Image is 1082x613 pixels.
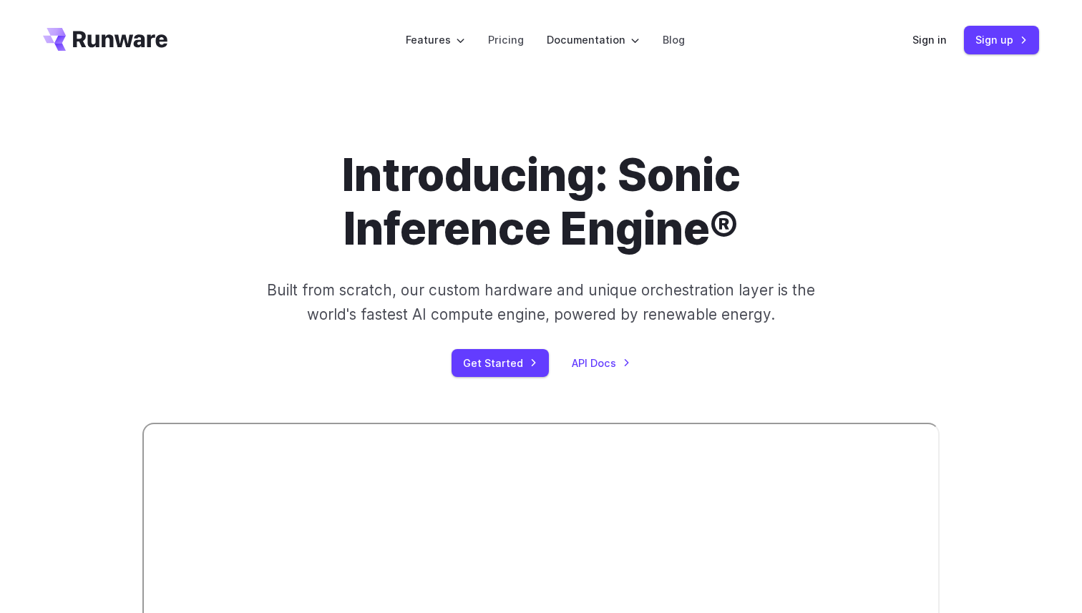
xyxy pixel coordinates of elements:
a: Get Started [452,349,549,377]
label: Documentation [547,31,640,48]
a: Pricing [488,31,524,48]
label: Features [406,31,465,48]
a: Blog [663,31,685,48]
a: Sign up [964,26,1039,54]
a: Sign in [912,31,947,48]
p: Built from scratch, our custom hardware and unique orchestration layer is the world's fastest AI ... [262,278,820,326]
h1: Introducing: Sonic Inference Engine® [142,149,940,255]
a: Go to / [43,28,167,51]
a: API Docs [572,355,630,371]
